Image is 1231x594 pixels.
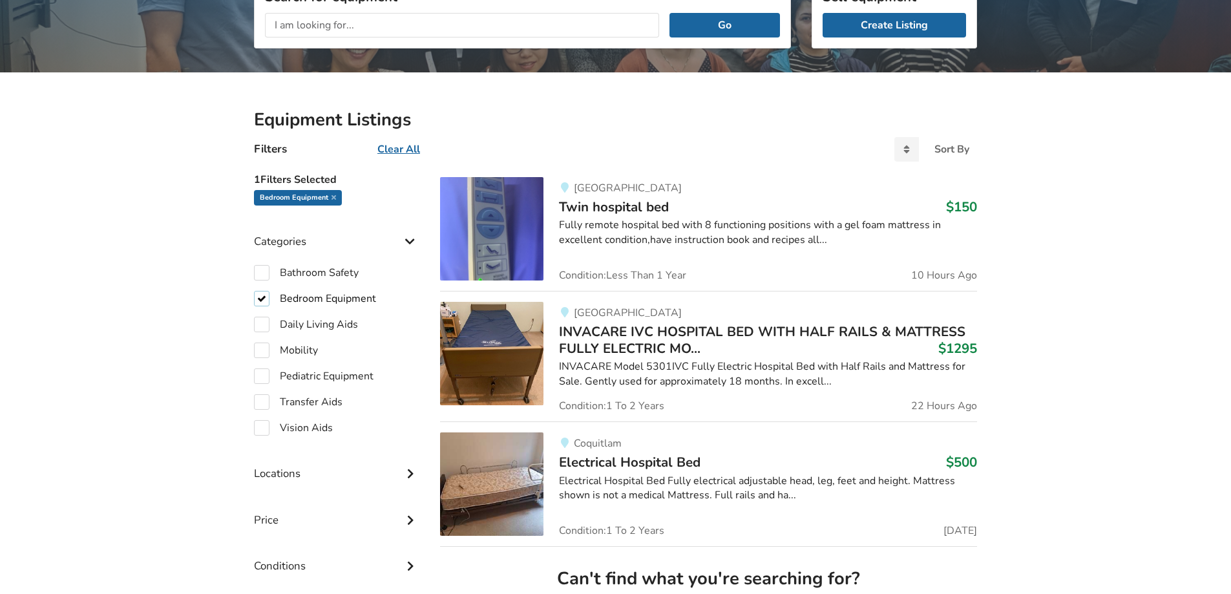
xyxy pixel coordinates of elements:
h2: Can't find what you're searching for? [450,567,967,590]
span: [GEOGRAPHIC_DATA] [574,306,682,320]
label: Transfer Aids [254,394,342,410]
h2: Equipment Listings [254,109,977,131]
label: Bedroom Equipment [254,291,376,306]
span: Condition: Less Than 1 Year [559,270,686,281]
a: bedroom equipment-electrical hospital bedCoquitlamElectrical Hospital Bed$500Electrical Hospital ... [440,421,977,546]
label: Bathroom Safety [254,265,359,281]
h3: $150 [946,198,977,215]
h3: $500 [946,454,977,471]
span: 22 Hours Ago [911,401,977,411]
span: [GEOGRAPHIC_DATA] [574,181,682,195]
span: INVACARE IVC HOSPITAL BED WITH HALF RAILS & MATTRESS FULLY ELECTRIC MO... [559,323,965,357]
a: bedroom equipment-twin hospital bed [GEOGRAPHIC_DATA]Twin hospital bed$150Fully remote hospital b... [440,177,977,291]
span: Condition: 1 To 2 Years [559,525,664,536]
img: bedroom equipment-electrical hospital bed [440,432,543,536]
img: bedroom equipment-twin hospital bed [440,177,543,281]
div: Conditions [254,533,419,579]
div: Locations [254,441,419,487]
a: bedroom equipment-invacare ivc hospital bed with half rails & mattress fully electric model 5301[... [440,291,977,422]
label: Vision Aids [254,420,333,436]
div: Bedroom Equipment [254,190,342,206]
label: Pediatric Equipment [254,368,374,384]
span: 10 Hours Ago [911,270,977,281]
a: Create Listing [823,13,966,37]
span: Twin hospital bed [559,198,669,216]
u: Clear All [377,142,420,156]
img: bedroom equipment-invacare ivc hospital bed with half rails & mattress fully electric model 5301 [440,302,543,405]
span: Electrical Hospital Bed [559,453,700,471]
div: Price [254,487,419,533]
div: Fully remote hospital bed with 8 functioning positions with a gel foam mattress in excellent cond... [559,218,977,248]
div: INVACARE Model 5301IVC Fully Electric Hospital Bed with Half Rails and Mattress for Sale. Gently ... [559,359,977,389]
button: Go [669,13,780,37]
span: [DATE] [943,525,977,536]
div: Categories [254,209,419,255]
h4: Filters [254,142,287,156]
label: Daily Living Aids [254,317,358,332]
span: Condition: 1 To 2 Years [559,401,664,411]
span: Coquitlam [574,436,622,451]
div: Electrical Hospital Bed Fully electrical adjustable head, leg, feet and height. Mattress shown is... [559,474,977,504]
label: Mobility [254,343,318,358]
div: Sort By [934,144,969,154]
input: I am looking for... [265,13,659,37]
h3: $1295 [938,340,977,357]
h5: 1 Filters Selected [254,167,419,190]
